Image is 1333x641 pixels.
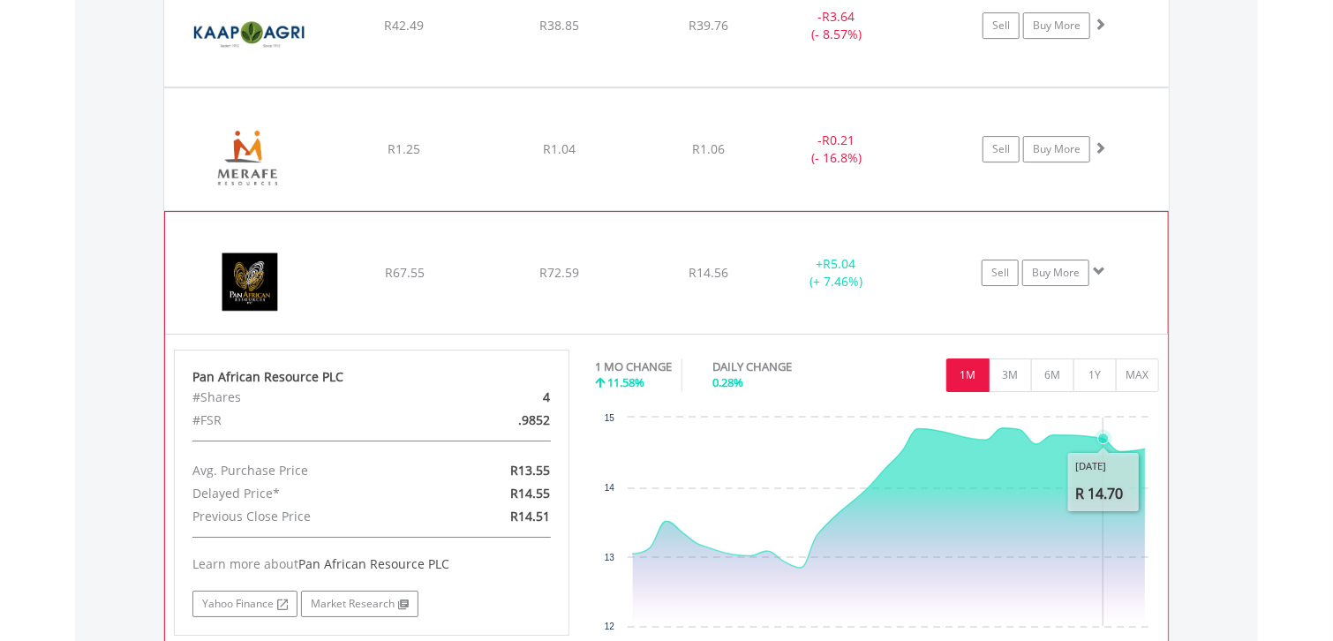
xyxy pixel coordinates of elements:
[510,508,550,524] span: R14.51
[770,255,902,290] div: + (+ 7.46%)
[1073,358,1117,392] button: 1Y
[770,8,903,43] div: - (- 8.57%)
[1031,358,1074,392] button: 6M
[192,555,551,573] div: Learn more about
[604,483,614,493] text: 14
[604,553,614,562] text: 13
[713,374,744,390] span: 0.28%
[770,132,903,167] div: - (- 16.8%)
[689,264,728,281] span: R14.56
[983,12,1020,39] a: Sell
[539,17,579,34] span: R38.85
[179,409,435,432] div: #FSR
[823,255,855,272] span: R5.04
[1023,136,1090,162] a: Buy More
[689,17,728,34] span: R39.76
[384,17,424,34] span: R42.49
[983,136,1020,162] a: Sell
[192,368,551,386] div: Pan African Resource PLC
[692,140,725,157] span: R1.06
[510,462,550,479] span: R13.55
[604,413,614,423] text: 15
[822,132,855,148] span: R0.21
[1116,358,1159,392] button: MAX
[608,374,645,390] span: 11.58%
[179,505,435,528] div: Previous Close Price
[385,264,425,281] span: R67.55
[192,591,297,617] a: Yahoo Finance
[174,234,326,329] img: EQU.ZA.PAN.png
[539,264,579,281] span: R72.59
[1022,260,1089,286] a: Buy More
[604,622,614,631] text: 12
[1098,434,1109,444] path: Monday, 18 Aug 2025, 14.7.
[388,140,420,157] span: R1.25
[301,591,418,617] a: Market Research
[435,386,563,409] div: 4
[596,358,673,375] div: 1 MO CHANGE
[1023,12,1090,39] a: Buy More
[179,482,435,505] div: Delayed Price*
[179,386,435,409] div: #Shares
[822,8,855,25] span: R3.64
[946,358,990,392] button: 1M
[179,459,435,482] div: Avg. Purchase Price
[713,358,855,375] div: DAILY CHANGE
[173,110,325,206] img: EQU.ZA.MRF.png
[510,485,550,501] span: R14.55
[989,358,1032,392] button: 3M
[298,555,449,572] span: Pan African Resource PLC
[435,409,563,432] div: .9852
[982,260,1019,286] a: Sell
[543,140,576,157] span: R1.04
